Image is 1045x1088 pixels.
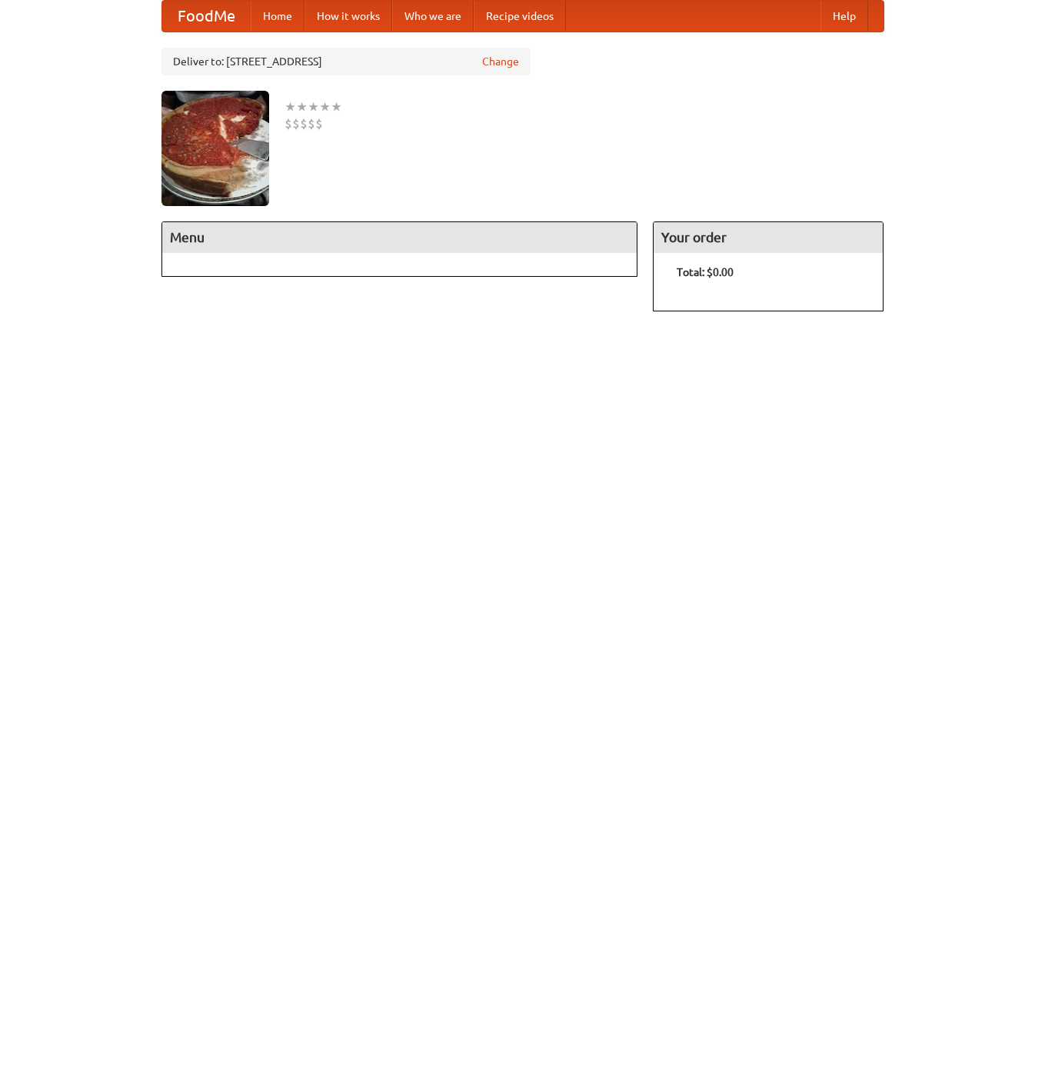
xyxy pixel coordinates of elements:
li: ★ [319,98,331,115]
div: Deliver to: [STREET_ADDRESS] [161,48,531,75]
img: angular.jpg [161,91,269,206]
li: ★ [296,98,308,115]
li: ★ [285,98,296,115]
li: ★ [331,98,342,115]
a: FoodMe [162,1,251,32]
b: Total: $0.00 [677,266,734,278]
li: $ [292,115,300,132]
li: ★ [308,98,319,115]
li: $ [285,115,292,132]
li: $ [308,115,315,132]
h4: Your order [654,222,883,253]
li: $ [300,115,308,132]
a: Who we are [392,1,474,32]
h4: Menu [162,222,637,253]
a: Home [251,1,305,32]
a: How it works [305,1,392,32]
a: Change [482,54,519,69]
a: Help [820,1,868,32]
li: $ [315,115,323,132]
a: Recipe videos [474,1,566,32]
